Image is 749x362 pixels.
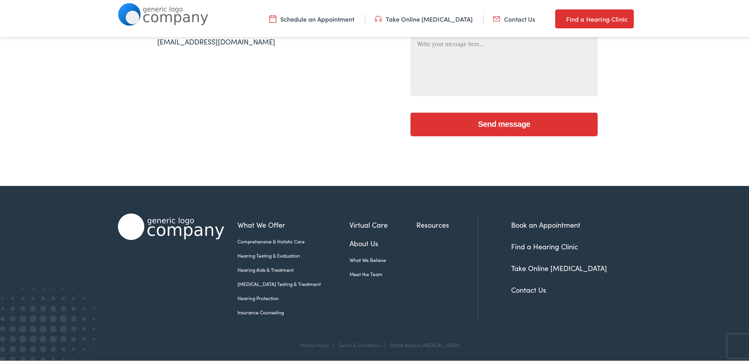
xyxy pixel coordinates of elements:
a: Take Online [MEDICAL_DATA] [511,262,607,271]
img: utility icon [269,13,276,22]
a: Meet the Team [350,269,416,276]
a: Resources [416,218,478,228]
img: utility icon [375,13,382,22]
a: Find a Hearing Clinic [511,240,578,250]
a: [EMAIL_ADDRESS][DOMAIN_NAME] [157,35,275,45]
a: Hearing Aids & Treatment [237,265,350,272]
a: Virtual Care [350,218,416,228]
a: [MEDICAL_DATA] Testing & Treatment [237,279,350,286]
input: Send message [410,111,598,135]
a: Hearing Protection [237,293,350,300]
a: What We Believe [350,255,416,262]
div: ©2025 Alpaca [MEDICAL_DATA] [386,341,460,346]
a: Privacy Policy [300,340,329,347]
a: Contact Us [511,283,546,293]
a: Find a Hearing Clinic [555,8,634,27]
a: Insurance Counseling [237,307,350,314]
a: Book an Appointment [511,218,580,228]
a: What We Offer [237,218,350,228]
a: Terms & Conditions [339,340,380,347]
a: Schedule an Appointment [269,13,354,22]
img: Alpaca Audiology [118,212,224,238]
img: utility icon [555,13,562,22]
img: utility icon [493,13,500,22]
a: Comprehensive & Holistic Care [237,236,350,243]
a: About Us [350,236,416,247]
a: Take Online [MEDICAL_DATA] [375,13,473,22]
a: Hearing Testing & Evaluation [237,251,350,258]
a: Contact Us [493,13,535,22]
